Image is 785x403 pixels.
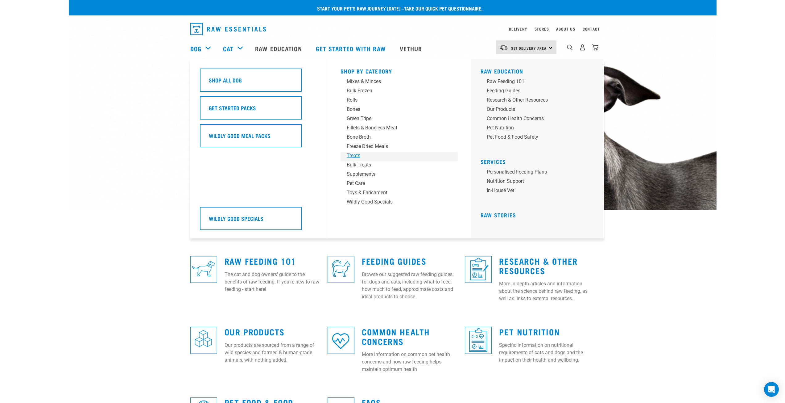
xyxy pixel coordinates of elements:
a: Pet Nutrition [499,329,560,334]
p: Specific information on nutritional requirements of cats and dogs and the impact on their health ... [499,342,595,364]
img: re-icons-heart-sq-blue.png [328,327,354,354]
a: Green Tripe [341,115,458,124]
a: Rolls [341,96,458,106]
span: Set Delivery Area [511,47,547,49]
div: Mixes & Minces [347,78,443,85]
h5: Wildly Good Meal Packs [209,132,271,140]
a: Supplements [341,170,458,180]
div: Toys & Enrichment [347,189,443,196]
a: take our quick pet questionnaire. [404,7,482,10]
h5: Services [481,158,598,163]
a: Get Started Packs [200,96,317,124]
a: Nutrition Support [481,178,598,187]
div: Raw Feeding 101 [487,78,583,85]
img: re-icons-healthcheck1-sq-blue.png [465,256,492,283]
img: Raw Essentials Logo [190,23,266,35]
a: Research & Other Resources [499,258,578,273]
img: re-icons-cubes2-sq-blue.png [190,327,217,354]
a: Research & Other Resources [481,96,598,106]
div: Supplements [347,170,443,178]
a: In-house vet [481,187,598,196]
div: Freeze Dried Meals [347,143,443,150]
div: Pet Care [347,180,443,187]
a: Our Products [225,329,285,334]
img: home-icon@2x.png [592,44,598,51]
p: Our products are sourced from a range of wild species and farmed & human-grade animals, with noth... [225,342,320,364]
a: Stores [535,28,549,30]
a: Raw Education [249,36,309,61]
div: Bones [347,106,443,113]
h5: Get Started Packs [209,104,256,112]
a: Wildly Good Specials [341,198,458,208]
a: Bulk Treats [341,161,458,170]
a: Feeding Guides [481,87,598,96]
a: Pet Nutrition [481,124,598,133]
a: Raw Stories [481,213,516,216]
a: Dog [190,44,201,53]
a: Personalised Feeding Plans [481,168,598,178]
a: Pet Care [341,180,458,189]
a: Wildly Good Specials [200,207,317,235]
a: Raw Education [481,69,523,73]
div: Bulk Treats [347,161,443,169]
div: Pet Food & Food Safety [487,133,583,141]
a: Fillets & Boneless Meat [341,124,458,133]
a: Feeding Guides [362,258,426,263]
a: Raw Feeding 101 [225,258,296,263]
a: About Us [556,28,575,30]
a: Get started with Raw [310,36,394,61]
a: Cat [223,44,233,53]
a: Bones [341,106,458,115]
nav: dropdown navigation [185,20,600,38]
div: Common Health Concerns [487,115,583,122]
div: Green Tripe [347,115,443,122]
a: Raw Feeding 101 [481,78,598,87]
h5: Wildly Good Specials [209,214,263,222]
a: Common Health Concerns [362,329,430,343]
a: Delivery [509,28,527,30]
div: Pet Nutrition [487,124,583,132]
div: Fillets & Boneless Meat [347,124,443,132]
h5: Shop By Category [341,68,458,73]
a: Contact [583,28,600,30]
img: home-icon-1@2x.png [567,44,573,50]
a: Treats [341,152,458,161]
div: Rolls [347,96,443,104]
p: More in-depth articles and information about the science behind raw feeding, as well as links to ... [499,280,595,302]
p: The cat and dog owners' guide to the benefits of raw feeding. If you're new to raw feeding - star... [225,271,320,293]
p: More information on common pet health concerns and how raw feeding helps maintain optimum health [362,351,457,373]
img: re-icons-dog3-sq-blue.png [190,256,217,283]
nav: dropdown navigation [69,36,717,61]
a: Common Health Concerns [481,115,598,124]
h5: Shop All Dog [209,76,242,84]
a: Bone Broth [341,133,458,143]
div: Bone Broth [347,133,443,141]
div: Open Intercom Messenger [764,382,779,397]
img: re-icons-healthcheck3-sq-blue.png [465,327,492,354]
p: Start your pet’s raw journey [DATE] – [73,5,721,12]
div: Wildly Good Specials [347,198,443,206]
a: Bulk Frozen [341,87,458,96]
div: Treats [347,152,443,159]
a: Freeze Dried Meals [341,143,458,152]
p: Browse our suggested raw feeding guides for dogs and cats, including what to feed, how much to fe... [362,271,457,300]
div: Bulk Frozen [347,87,443,94]
img: van-moving.png [500,45,508,50]
img: re-icons-cat2-sq-blue.png [328,256,354,283]
a: Shop All Dog [200,69,317,96]
a: Pet Food & Food Safety [481,133,598,143]
a: Our Products [481,106,598,115]
a: Mixes & Minces [341,78,458,87]
div: Our Products [487,106,583,113]
a: Wildly Good Meal Packs [200,124,317,152]
a: Toys & Enrichment [341,189,458,198]
div: Feeding Guides [487,87,583,94]
div: Research & Other Resources [487,96,583,104]
a: Vethub [394,36,430,61]
img: user.png [579,44,586,51]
